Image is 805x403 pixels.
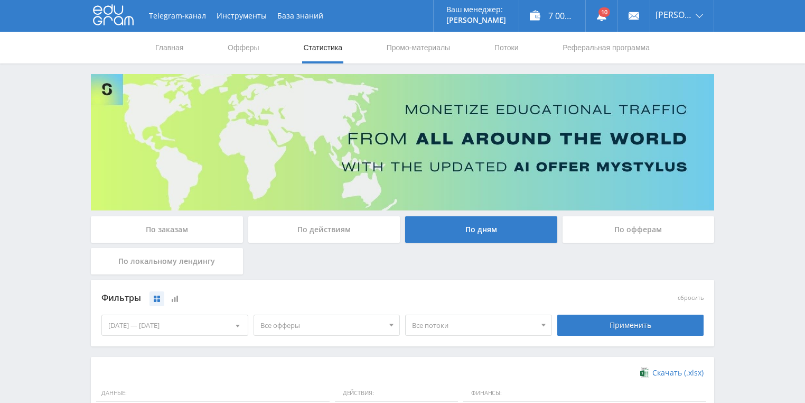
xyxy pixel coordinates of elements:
[91,74,714,210] img: Banner
[96,384,330,402] span: Данные:
[561,32,651,63] a: Реферальная программа
[652,369,704,377] span: Скачать (.xlsx)
[557,315,704,336] div: Применить
[640,368,704,378] a: Скачать (.xlsx)
[154,32,184,63] a: Главная
[91,248,243,274] div: По локальному лендингу
[248,216,400,243] div: По действиям
[227,32,260,63] a: Офферы
[405,216,557,243] div: По дням
[640,367,649,378] img: xlsx
[678,295,704,301] button: сбросить
[446,5,506,14] p: Ваш менеджер:
[335,384,458,402] span: Действия:
[302,32,343,63] a: Статистика
[463,384,706,402] span: Финансы:
[102,315,248,335] div: [DATE] — [DATE]
[656,11,692,19] span: [PERSON_NAME]
[563,216,715,243] div: По офферам
[260,315,384,335] span: Все офферы
[412,315,536,335] span: Все потоки
[101,290,552,306] div: Фильтры
[493,32,520,63] a: Потоки
[446,16,506,24] p: [PERSON_NAME]
[91,216,243,243] div: По заказам
[386,32,451,63] a: Промо-материалы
